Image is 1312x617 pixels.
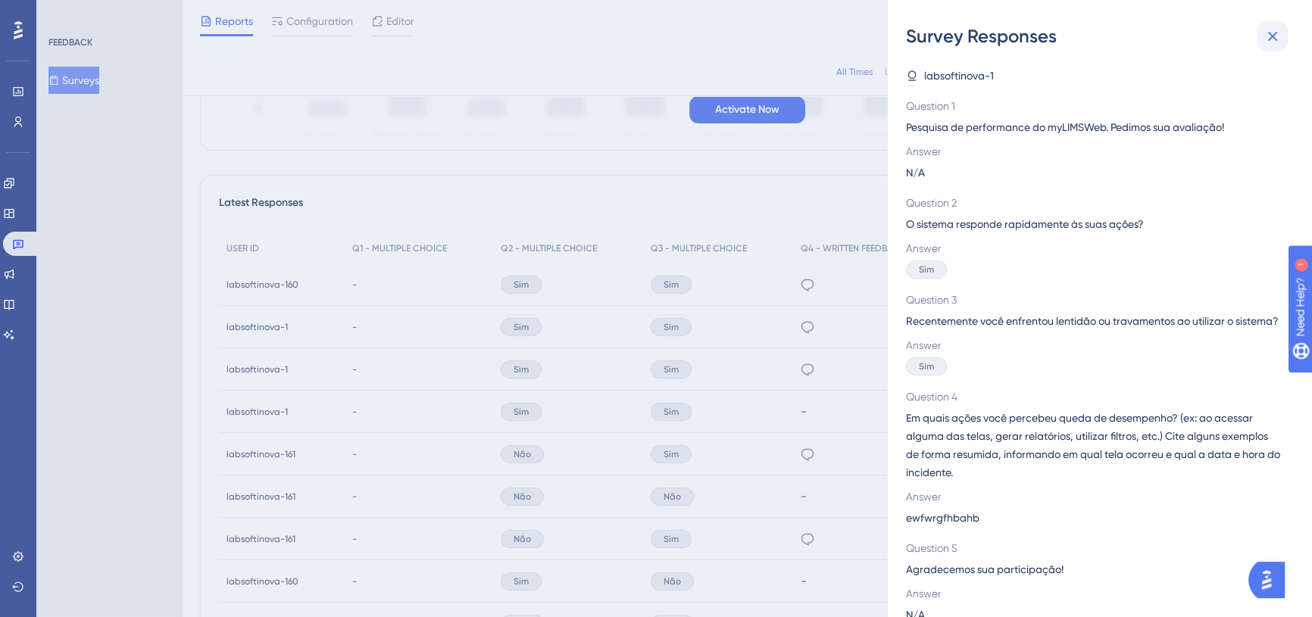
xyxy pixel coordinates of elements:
[906,118,1282,136] span: Pesquisa de performance do myLIMSWeb. Pedimos sua avaliação!
[906,539,1282,557] span: Question 5
[105,8,110,20] div: 1
[36,4,95,22] span: Need Help?
[906,560,1282,578] span: Agradecemos sua participação!
[906,97,1282,115] span: Question 1
[906,24,1294,48] div: Survey Responses
[906,312,1282,330] span: Recentemente você enfrentou lentidão ou travamentos ao utilizar o sistema?
[906,488,1282,506] span: Answer
[919,263,934,276] span: Sim
[906,215,1282,233] span: O sistema responde rapidamente às suas ações?
[906,409,1282,481] span: Em quais ações você percebeu queda de desempenho? (ex: ao acessar alguma das telas, gerar relatór...
[924,67,994,85] span: labsoftinova-1
[906,291,1282,309] span: Question 3
[906,509,979,527] span: ewfwrgfhbahb
[1248,557,1294,603] iframe: UserGuiding AI Assistant Launcher
[919,360,934,372] span: Sim
[906,584,1282,603] span: Answer
[906,388,1282,406] span: Question 4
[906,336,1282,354] span: Answer
[906,164,925,182] span: N/A
[906,194,1282,212] span: Question 2
[906,142,1282,160] span: Answer
[906,239,1282,257] span: Answer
